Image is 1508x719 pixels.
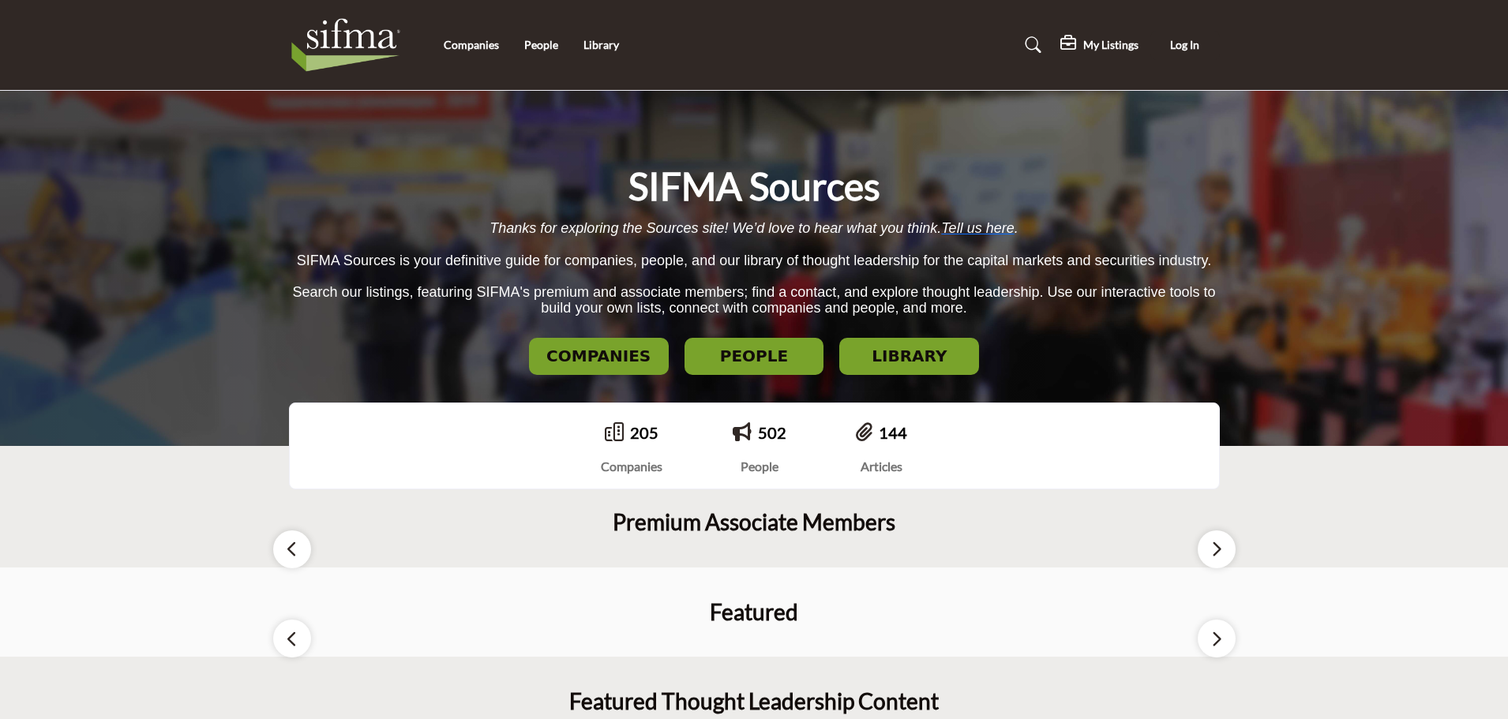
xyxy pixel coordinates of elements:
h2: PEOPLE [689,346,820,365]
img: Site Logo [289,13,411,77]
a: 502 [758,423,786,442]
div: My Listings [1060,36,1139,54]
button: Log In [1150,31,1220,60]
a: 205 [630,423,658,442]
div: Articles [856,457,907,476]
a: 144 [879,423,907,442]
span: Thanks for exploring the Sources site! We’d love to hear what you think. . [490,220,1018,236]
div: Companies [601,457,662,476]
h5: My Listings [1083,38,1139,52]
div: People [733,457,786,476]
button: COMPANIES [529,338,669,375]
h2: Featured [710,599,798,626]
a: Search [1010,32,1052,58]
h2: Featured Thought Leadership Content [569,688,939,715]
span: Log In [1170,38,1199,51]
a: People [524,38,558,51]
span: SIFMA Sources is your definitive guide for companies, people, and our library of thought leadersh... [297,253,1211,268]
span: Search our listings, featuring SIFMA's premium and associate members; find a contact, and explore... [292,284,1215,316]
h2: Premium Associate Members [613,509,895,536]
h2: COMPANIES [534,346,664,365]
a: Tell us here [941,220,1014,236]
a: Companies [444,38,499,51]
button: LIBRARY [839,338,979,375]
button: PEOPLE [685,338,824,375]
a: Library [583,38,619,51]
h2: LIBRARY [844,346,974,365]
h1: SIFMA Sources [628,162,880,211]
